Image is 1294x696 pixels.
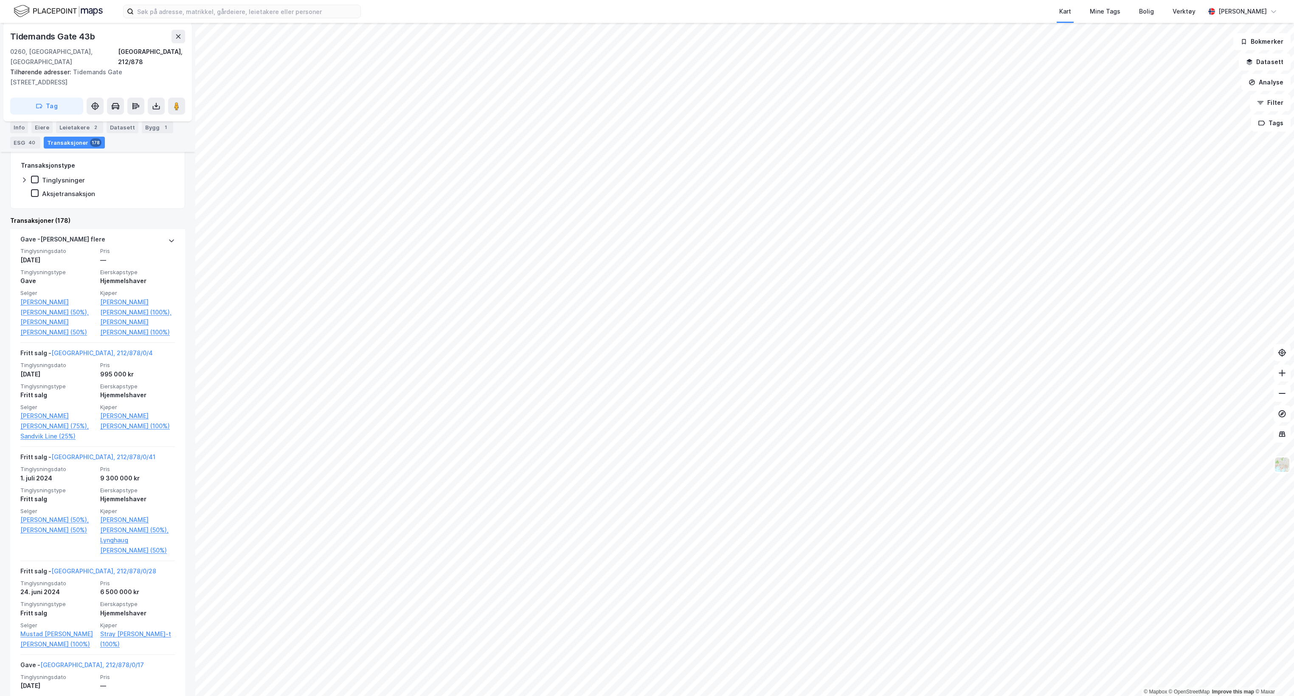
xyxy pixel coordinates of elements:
[20,566,156,580] div: Fritt salg -
[20,452,155,466] div: Fritt salg -
[10,98,83,115] button: Tag
[100,297,175,317] a: [PERSON_NAME] [PERSON_NAME] (100%),
[20,234,105,248] div: Gave - [PERSON_NAME] flere
[20,466,95,473] span: Tinglysningsdato
[100,601,175,608] span: Eierskapstype
[20,255,95,265] div: [DATE]
[90,138,101,147] div: 178
[1252,655,1294,696] div: Kontrollprogram for chat
[1274,457,1290,473] img: Z
[20,369,95,379] div: [DATE]
[56,121,103,133] div: Leietakere
[100,494,175,504] div: Hjemmelshaver
[100,362,175,369] span: Pris
[1059,6,1071,17] div: Kart
[20,608,95,618] div: Fritt salg
[100,269,175,276] span: Eierskapstype
[20,622,95,629] span: Selger
[20,276,95,286] div: Gave
[1218,6,1267,17] div: [PERSON_NAME]
[100,473,175,483] div: 9 300 000 kr
[42,190,95,198] div: Aksjetransaksjon
[20,404,95,411] span: Selger
[1239,53,1291,70] button: Datasett
[1090,6,1120,17] div: Mine Tags
[100,383,175,390] span: Eierskapstype
[20,297,95,317] a: [PERSON_NAME] [PERSON_NAME] (50%),
[134,5,360,18] input: Søk på adresse, matrikkel, gårdeiere, leietakere eller personer
[20,487,95,494] span: Tinglysningstype
[100,622,175,629] span: Kjøper
[100,276,175,286] div: Hjemmelshaver
[44,137,105,149] div: Transaksjoner
[100,681,175,691] div: —
[20,431,95,441] a: Sandvik Line (25%)
[100,411,175,431] a: [PERSON_NAME] [PERSON_NAME] (100%)
[100,247,175,255] span: Pris
[1252,655,1294,696] iframe: Chat Widget
[20,587,95,597] div: 24. juni 2024
[20,494,95,504] div: Fritt salg
[20,289,95,297] span: Selger
[100,587,175,597] div: 6 500 000 kr
[20,390,95,400] div: Fritt salg
[100,404,175,411] span: Kjøper
[1241,74,1291,91] button: Analyse
[100,629,175,649] a: Stray [PERSON_NAME]-t (100%)
[100,508,175,515] span: Kjøper
[20,269,95,276] span: Tinglysningstype
[20,580,95,587] span: Tinglysningsdato
[142,121,173,133] div: Bygg
[100,466,175,473] span: Pris
[10,67,178,87] div: Tidemands Gate [STREET_ADDRESS]
[20,674,95,681] span: Tinglysningsdato
[42,176,85,184] div: Tinglysninger
[100,580,175,587] span: Pris
[1173,6,1196,17] div: Verktøy
[20,247,95,255] span: Tinglysningsdato
[10,216,185,226] div: Transaksjoner (178)
[20,629,95,649] a: Mustad [PERSON_NAME] [PERSON_NAME] (100%)
[100,515,175,535] a: [PERSON_NAME] [PERSON_NAME] (50%),
[1144,689,1167,695] a: Mapbox
[20,601,95,608] span: Tinglysningstype
[27,138,37,147] div: 40
[51,349,153,356] a: [GEOGRAPHIC_DATA], 212/878/0/4
[1139,6,1154,17] div: Bolig
[31,121,53,133] div: Eiere
[1212,689,1254,695] a: Improve this map
[118,47,185,67] div: [GEOGRAPHIC_DATA], 212/878
[14,4,103,19] img: logo.f888ab2527a4732fd821a326f86c7f29.svg
[20,473,95,483] div: 1. juli 2024
[20,681,95,691] div: [DATE]
[20,317,95,337] a: [PERSON_NAME] [PERSON_NAME] (50%)
[161,123,170,132] div: 1
[1251,115,1291,132] button: Tags
[20,508,95,515] span: Selger
[10,30,96,43] div: Tidemands Gate 43b
[100,535,175,556] a: Lynghaug [PERSON_NAME] (50%)
[1250,94,1291,111] button: Filter
[20,515,95,525] a: [PERSON_NAME] (50%),
[100,608,175,618] div: Hjemmelshaver
[10,121,28,133] div: Info
[100,674,175,681] span: Pris
[10,68,73,76] span: Tilhørende adresser:
[100,255,175,265] div: —
[20,525,95,535] a: [PERSON_NAME] (50%)
[100,390,175,400] div: Hjemmelshaver
[20,348,153,362] div: Fritt salg -
[100,317,175,337] a: [PERSON_NAME] [PERSON_NAME] (100%)
[1169,689,1210,695] a: OpenStreetMap
[51,567,156,575] a: [GEOGRAPHIC_DATA], 212/878/0/28
[1233,33,1291,50] button: Bokmerker
[51,453,155,460] a: [GEOGRAPHIC_DATA], 212/878/0/41
[20,411,95,431] a: [PERSON_NAME] [PERSON_NAME] (75%),
[107,121,138,133] div: Datasett
[40,661,144,668] a: [GEOGRAPHIC_DATA], 212/878/0/17
[100,487,175,494] span: Eierskapstype
[21,160,75,171] div: Transaksjonstype
[91,123,100,132] div: 2
[100,289,175,297] span: Kjøper
[10,47,118,67] div: 0260, [GEOGRAPHIC_DATA], [GEOGRAPHIC_DATA]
